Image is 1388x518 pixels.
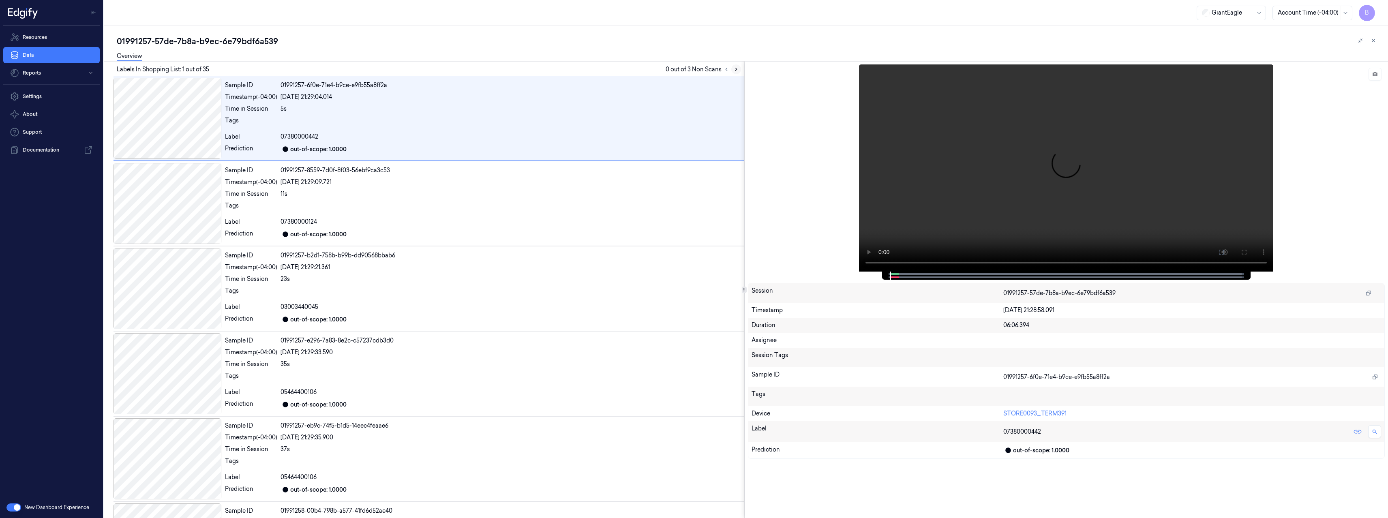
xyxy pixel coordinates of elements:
[3,29,100,45] a: Resources
[225,144,277,154] div: Prediction
[281,445,741,454] div: 37s
[225,400,277,409] div: Prediction
[281,507,741,515] div: 01991258-00b4-798b-a577-41fd6d52ae40
[1003,428,1041,436] span: 07380000442
[3,124,100,140] a: Support
[752,351,1003,364] div: Session Tags
[3,106,100,122] button: About
[225,336,277,345] div: Sample ID
[752,424,1003,439] div: Label
[225,133,277,141] div: Label
[225,201,277,214] div: Tags
[225,251,277,260] div: Sample ID
[752,336,1382,345] div: Assignee
[281,388,317,396] span: 05464400106
[752,287,1003,300] div: Session
[225,166,277,175] div: Sample ID
[225,422,277,430] div: Sample ID
[3,65,100,81] button: Reports
[117,36,1382,47] div: 01991257-57de-7b8a-b9ec-6e79bdf6a539
[225,433,277,442] div: Timestamp (-04:00)
[225,360,277,368] div: Time in Session
[752,321,1003,330] div: Duration
[281,433,741,442] div: [DATE] 21:29:35.900
[117,65,209,74] span: Labels In Shopping List: 1 out of 35
[225,348,277,357] div: Timestamp (-04:00)
[290,486,347,494] div: out-of-scope: 1.0000
[281,81,741,90] div: 01991257-6f0e-71e4-b9ce-e9fb55a8ff2a
[281,105,741,113] div: 5s
[281,190,741,198] div: 11s
[1013,446,1069,455] div: out-of-scope: 1.0000
[281,133,318,141] span: 07380000442
[1003,289,1116,298] span: 01991257-57de-7b8a-b9ec-6e79bdf6a539
[225,275,277,283] div: Time in Session
[1003,321,1381,330] div: 06:06.394
[752,306,1003,315] div: Timestamp
[281,178,741,186] div: [DATE] 21:29:09.721
[281,422,741,430] div: 01991257-eb9c-74f5-b1d5-14eec4feaae6
[225,116,277,129] div: Tags
[281,473,317,482] span: 05464400106
[87,6,100,19] button: Toggle Navigation
[281,303,318,311] span: 03003440045
[281,360,741,368] div: 35s
[290,230,347,239] div: out-of-scope: 1.0000
[225,457,277,470] div: Tags
[281,218,317,226] span: 07380000124
[3,142,100,158] a: Documentation
[752,409,1003,418] div: Device
[3,88,100,105] a: Settings
[281,336,741,345] div: 01991257-e296-7a83-8e2c-c57237cdb3d0
[752,445,1003,455] div: Prediction
[3,47,100,63] a: Data
[117,52,142,61] a: Overview
[225,105,277,113] div: Time in Session
[225,93,277,101] div: Timestamp (-04:00)
[666,64,741,74] span: 0 out of 3 Non Scans
[225,287,277,300] div: Tags
[1359,5,1375,21] button: B
[225,485,277,494] div: Prediction
[225,315,277,324] div: Prediction
[225,507,277,515] div: Sample ID
[290,400,347,409] div: out-of-scope: 1.0000
[225,445,277,454] div: Time in Session
[281,348,741,357] div: [DATE] 21:29:33.590
[290,315,347,324] div: out-of-scope: 1.0000
[281,263,741,272] div: [DATE] 21:29:21.361
[1003,373,1110,381] span: 01991257-6f0e-71e4-b9ce-e9fb55a8ff2a
[281,93,741,101] div: [DATE] 21:29:04.014
[752,390,1003,403] div: Tags
[225,473,277,482] div: Label
[281,251,741,260] div: 01991257-b2d1-758b-b99b-dd90568bbab6
[1003,410,1067,417] a: STORE0093_TERM391
[225,303,277,311] div: Label
[290,145,347,154] div: out-of-scope: 1.0000
[281,166,741,175] div: 01991257-8559-7d0f-8f03-56ebf9ca3c53
[225,218,277,226] div: Label
[225,388,277,396] div: Label
[225,372,277,385] div: Tags
[1003,306,1381,315] div: [DATE] 21:28:58.091
[225,81,277,90] div: Sample ID
[752,370,1003,383] div: Sample ID
[225,178,277,186] div: Timestamp (-04:00)
[225,229,277,239] div: Prediction
[281,275,741,283] div: 23s
[225,263,277,272] div: Timestamp (-04:00)
[225,190,277,198] div: Time in Session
